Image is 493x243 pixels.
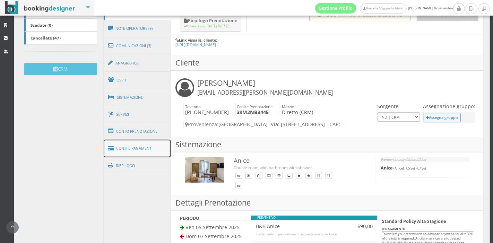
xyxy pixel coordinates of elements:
img: c61cfc06592711ee9b0b027e0800ecac.jpg [185,157,224,183]
h4: [GEOGRAPHIC_DATA] - [183,121,375,127]
h4: B&B Anice [256,223,341,229]
small: Telefono: [185,104,201,109]
b: Anice [381,157,392,163]
b: Scadute (0) [31,22,53,28]
small: (Anice) [393,166,404,171]
h3: [PERSON_NAME] [197,78,333,96]
small: 04 Set - 07 Set [406,158,426,162]
h3: Sistemazione [171,137,483,153]
small: (Anice) [393,158,404,162]
b: Cancellate (47) [31,35,61,41]
small: 05 Set - 07 Set [406,166,426,171]
small: Ultimo invio: [DATE] 15:07:25 [184,24,229,28]
a: Servizi [104,106,171,123]
div: Trattamento di pernottamento e colazione in Suite Anice [256,232,373,237]
b: Standard Policy Alta Stagione [382,218,446,224]
b: Link visualiz. cliente: [179,37,217,43]
small: Mezzo: [282,104,294,109]
b: PAGAMENTO [382,227,405,231]
a: Gestione Profilo [315,3,357,14]
h4: 690,00 [351,223,373,229]
h4: Diretto (CRM) [280,103,313,115]
span: Via: [STREET_ADDRESS] [271,121,325,128]
a: Scadute (0) [24,18,97,32]
b: PERIODO [180,215,199,221]
span: [PERSON_NAME], 07 settembre [315,3,453,14]
b: 39M2NB3445 [237,109,269,115]
button: Riepilogo Prenotazione Ultimo invio: [DATE] 15:07:25 [180,15,241,32]
h5: | [381,157,469,162]
a: Conti e Pagamenti [104,140,171,157]
h4: [PHONE_NUMBER] [183,103,229,115]
small: Codice Prenotazione: [237,104,274,109]
div: Double room with bathroom with shower [234,165,362,171]
h3: Anice [234,157,362,165]
b: Anice [381,165,392,171]
a: Conto Prenotazione [104,122,171,140]
span: Provenienza: [185,121,218,128]
h3: Dettagli Prenotazione [171,195,483,211]
a: [URL][DOMAIN_NAME] [175,42,216,47]
h3: Cliente [171,55,483,71]
span: Ven 05 Settembre 2025 [185,224,240,231]
h4: Assegnazione gruppo: [423,103,475,109]
button: Assegna gruppo [424,113,461,122]
a: Ospiti [104,71,171,89]
span: - CAP: --- [326,121,347,128]
h4: Sorgente: [377,103,420,109]
button: CRM [24,63,97,75]
img: BookingDesigner.com [5,1,75,15]
a: Sistemazione [104,88,171,106]
a: Masseria Gorgognolo Admin [360,3,406,14]
a: Riepilogo [104,157,171,175]
a: Comunicazioni (3) [104,37,171,55]
a: Anagrafica [104,54,171,72]
h5: | [381,165,469,171]
a: Cancellate (47) [24,32,97,45]
small: [EMAIL_ADDRESS][PERSON_NAME][DOMAIN_NAME] [197,89,333,96]
span: Dom 07 Settembre 2025 [185,233,242,240]
a: Note Operatore (9) [104,19,171,37]
div: PREVENTIVO [251,216,377,220]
